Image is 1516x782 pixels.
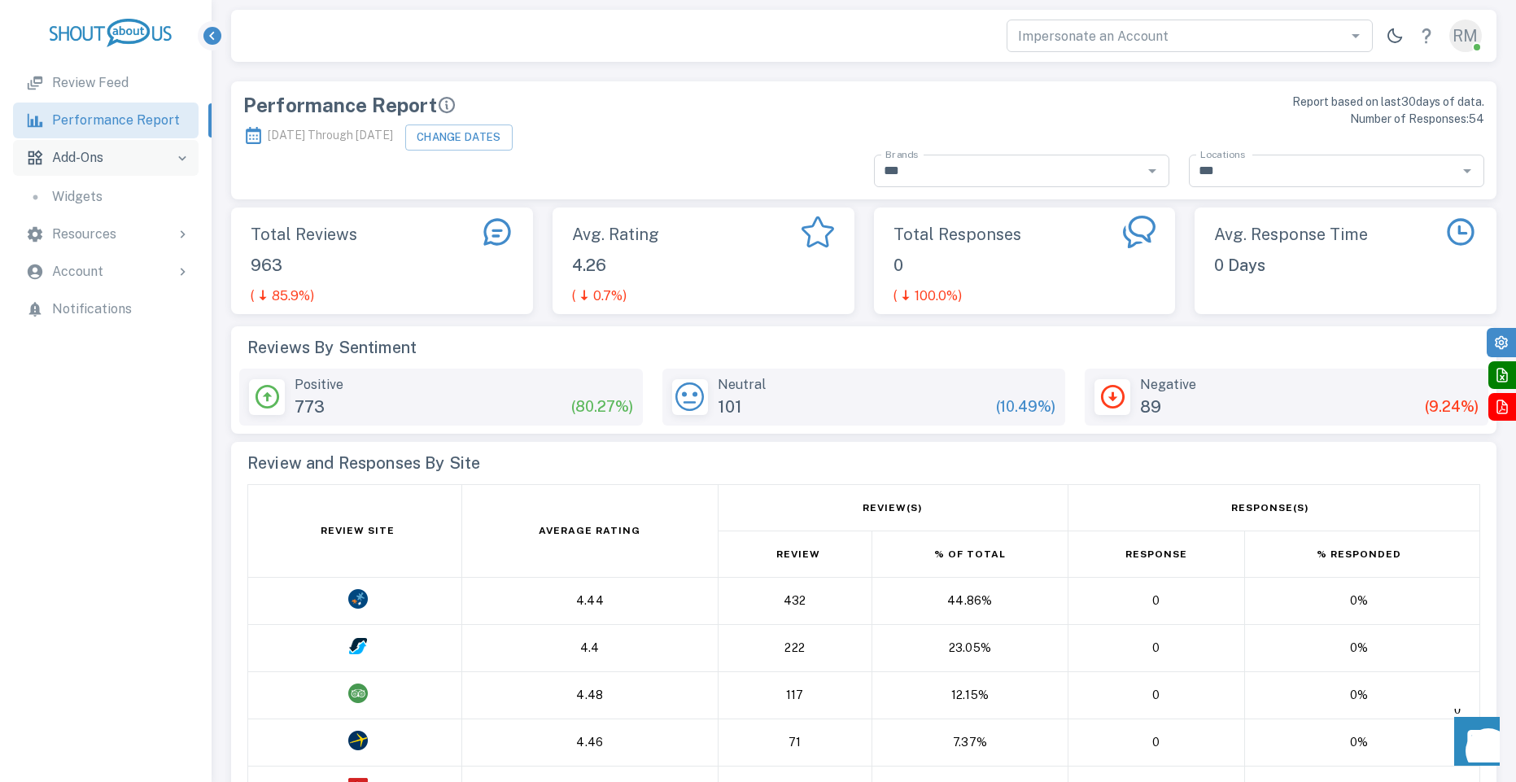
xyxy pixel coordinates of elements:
[1068,577,1244,624] td: 0
[718,375,766,395] p: Neutral
[1317,548,1401,560] strong: % Responded
[52,225,116,244] p: Resources
[239,369,643,426] div: 4 & 5 star reviews
[1439,709,1509,779] iframe: Front Chat
[885,147,918,161] label: Brands
[52,111,180,130] p: Performance Report
[874,111,1485,128] p: Number of Responses: 54
[1214,253,1418,277] p: 0 Days
[13,291,199,327] a: Notifications
[13,216,199,252] div: Resources
[1214,222,1418,247] p: Avg. Response Time
[321,525,395,536] strong: Review Site
[348,731,368,750] img: expedia
[718,395,766,419] p: 101
[1140,395,1196,419] p: 89
[251,286,314,306] p: ( 85.9 %)
[1200,147,1245,161] label: Locations
[13,179,199,215] a: Widgets
[295,395,343,419] p: 773
[13,103,199,138] a: Performance Report
[348,684,368,703] img: tripadvisor
[1231,502,1309,513] strong: Response(s)
[295,375,343,395] p: Positive
[872,624,1068,671] td: 23.05 %
[718,671,872,719] td: 117
[872,577,1068,624] td: 44.86 %
[996,396,1055,417] p: (10.49%)
[1141,159,1164,182] button: Open
[1488,393,1516,421] button: Export to PDF
[776,548,820,560] strong: Review
[1488,361,1516,389] button: Export to Excel
[893,253,1098,277] p: 0
[893,286,962,306] p: ( 100.0 %)
[247,334,1480,360] span: Reviews By Sentiment
[872,671,1068,719] td: 12.15 %
[934,548,1006,560] strong: % of Total
[1068,719,1244,766] td: 0
[1425,396,1479,417] p: (9.24%)
[718,719,872,766] td: 71
[13,65,199,101] a: Review Feed
[461,719,718,766] td: 4.46
[461,624,718,671] td: 4.4
[572,222,776,247] p: Avg. Rating
[1085,369,1488,426] div: 1-2 star reviews
[243,94,854,116] div: Performance Report
[1245,624,1480,671] td: 0 %
[893,222,1098,247] p: Total Responses
[1245,719,1480,766] td: 0 %
[13,254,199,290] div: Account
[247,450,1480,476] span: Review and Responses By Site
[52,262,103,282] p: Account
[718,577,872,624] td: 432
[539,525,640,536] strong: Average Rating
[1125,548,1187,560] strong: Response
[348,589,368,609] img: travelocity
[251,253,455,277] p: 963
[251,222,455,247] p: Total Reviews
[1344,24,1367,47] button: Open
[243,120,393,151] p: [DATE] Through [DATE]
[1068,671,1244,719] td: 0
[461,671,718,719] td: 4.48
[52,187,103,207] p: Widgets
[874,94,1485,111] p: Report based on last 30 days of data.
[1245,577,1480,624] td: 0 %
[1140,375,1196,395] p: Negative
[52,148,103,168] p: Add-Ons
[662,369,1066,426] div: 3 star reviews
[1410,20,1443,52] a: Help Center
[1068,624,1244,671] td: 0
[13,140,199,176] div: Add-Ons
[571,396,633,417] p: (80.27%)
[863,502,923,513] strong: Review(s)
[52,73,129,93] p: Review Feed
[1456,159,1479,182] button: Open
[1245,671,1480,719] td: 0 %
[405,125,513,151] button: Change Dates
[348,636,368,656] img: orbitz
[1449,20,1482,52] div: RM
[572,286,627,306] p: ( 0.7 %)
[461,577,718,624] td: 4.44
[718,624,872,671] td: 222
[572,253,776,277] p: 4.26
[872,719,1068,766] td: 7.37 %
[52,299,132,319] p: Notifications
[50,19,172,47] img: logo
